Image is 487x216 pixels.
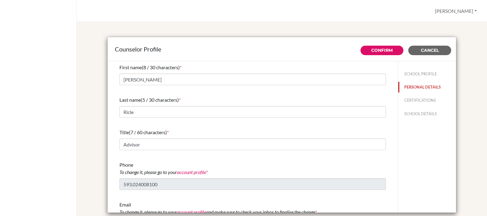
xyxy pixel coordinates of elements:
[115,44,449,54] div: Counselor Profile
[142,64,180,70] span: (8 / 30 characters)
[119,97,141,103] span: Last name
[119,64,142,70] span: First name
[398,69,456,79] button: SCHOOL PROFILE
[119,209,315,215] i: To change it, please go to your and make sure to check your inbox to finalise the change
[398,82,456,93] button: PERSONAL DETAILS
[432,5,480,17] button: [PERSON_NAME]
[119,169,206,175] i: To change it, please go to your
[398,108,456,119] button: SCHOOL DETAILS
[398,95,456,106] button: CERTIFICATIONS
[119,202,315,215] span: Email
[119,162,206,175] span: Phone
[177,209,206,215] a: account profile
[177,169,206,175] a: account profile
[141,97,179,103] span: (5 / 30 characters)
[129,129,167,135] span: (7 / 60 characters)
[119,129,129,135] span: Title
